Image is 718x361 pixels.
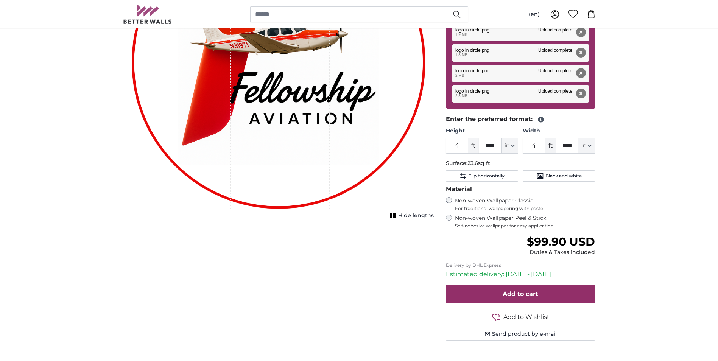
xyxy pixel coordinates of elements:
[523,170,595,182] button: Black and white
[398,212,434,219] span: Hide lengths
[468,138,479,154] span: ft
[545,138,556,154] span: ft
[446,270,595,279] p: Estimated delivery: [DATE] - [DATE]
[468,173,505,179] span: Flip horizontally
[523,8,546,21] button: (en)
[578,138,595,154] button: in
[455,215,595,229] label: Non-woven Wallpaper Peel & Stick
[503,290,538,297] span: Add to cart
[446,328,595,341] button: Send product by e-mail
[523,127,595,135] label: Width
[502,138,518,154] button: in
[446,127,518,135] label: Height
[505,142,509,149] span: in
[527,235,595,249] span: $99.90 USD
[123,5,172,24] img: Betterwalls
[388,210,434,221] button: Hide lengths
[446,285,595,303] button: Add to cart
[446,170,518,182] button: Flip horizontally
[527,249,595,256] div: Duties & Taxes included
[581,142,586,149] span: in
[446,160,595,167] p: Surface:
[455,197,595,212] label: Non-woven Wallpaper Classic
[503,313,550,322] span: Add to Wishlist
[446,185,595,194] legend: Material
[467,160,490,166] span: 23.6sq ft
[446,262,595,268] p: Delivery by DHL Express
[446,312,595,322] button: Add to Wishlist
[455,205,595,212] span: For traditional wallpapering with paste
[446,115,595,124] legend: Enter the preferred format:
[545,173,582,179] span: Black and white
[455,223,595,229] span: Self-adhesive wallpaper for easy application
